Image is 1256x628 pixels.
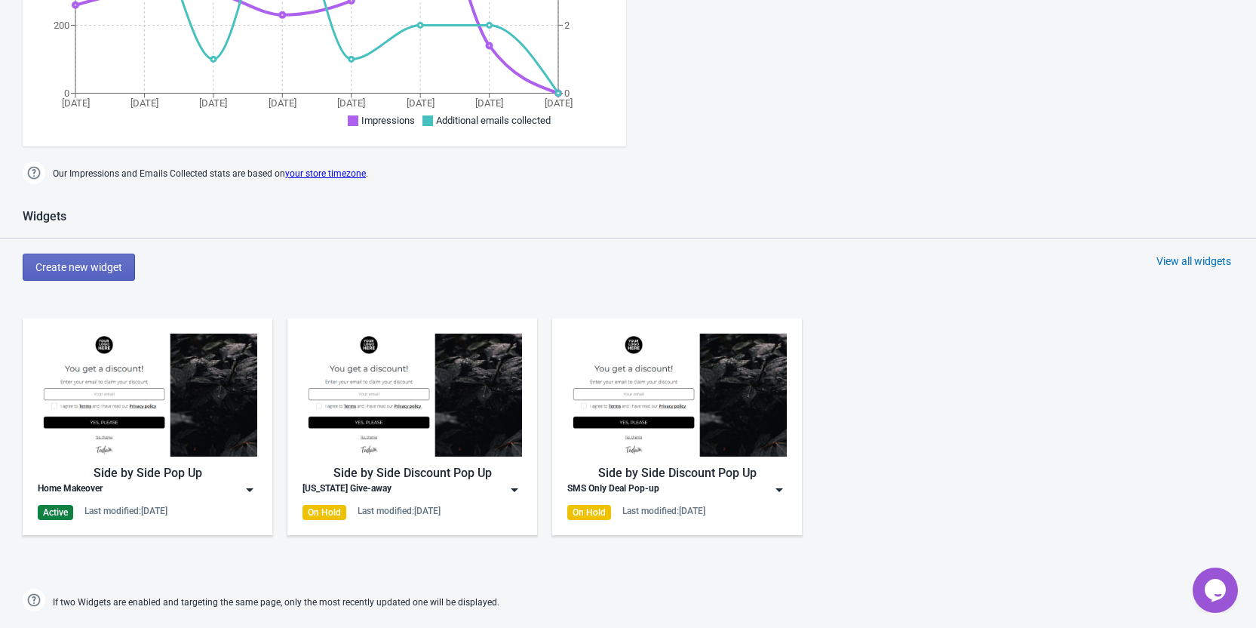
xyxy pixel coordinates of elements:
[475,97,503,109] tspan: [DATE]
[285,168,366,179] a: your store timezone
[436,115,551,126] span: Additional emails collected
[23,589,45,611] img: help.png
[358,505,441,517] div: Last modified: [DATE]
[269,97,296,109] tspan: [DATE]
[567,505,611,520] div: On Hold
[38,334,257,457] img: regular_popup.jpg
[337,97,365,109] tspan: [DATE]
[1156,254,1231,269] div: View all widgets
[622,505,705,517] div: Last modified: [DATE]
[302,482,392,497] div: [US_STATE] Give-away
[1193,568,1241,613] iframe: chat widget
[199,97,227,109] tspan: [DATE]
[302,505,346,520] div: On Hold
[545,97,573,109] tspan: [DATE]
[567,482,659,497] div: SMS Only Deal Pop-up
[567,334,787,457] img: regular_popup.jpg
[302,334,522,457] img: regular_popup.jpg
[361,115,415,126] span: Impressions
[53,590,499,615] span: If two Widgets are enabled and targeting the same page, only the most recently updated one will b...
[507,482,522,497] img: dropdown.png
[38,464,257,482] div: Side by Side Pop Up
[131,97,158,109] tspan: [DATE]
[64,88,69,99] tspan: 0
[302,464,522,482] div: Side by Side Discount Pop Up
[567,464,787,482] div: Side by Side Discount Pop Up
[23,162,45,184] img: help.png
[35,261,122,273] span: Create new widget
[772,482,787,497] img: dropdown.png
[84,505,167,517] div: Last modified: [DATE]
[564,88,570,99] tspan: 0
[38,505,73,520] div: Active
[53,162,368,186] span: Our Impressions and Emails Collected stats are based on .
[242,482,257,497] img: dropdown.png
[54,20,69,31] tspan: 200
[23,254,135,281] button: Create new widget
[407,97,435,109] tspan: [DATE]
[62,97,90,109] tspan: [DATE]
[564,20,570,31] tspan: 2
[38,482,103,497] div: Home Makeover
